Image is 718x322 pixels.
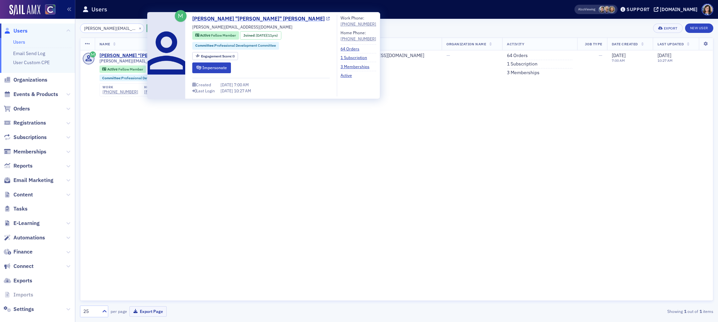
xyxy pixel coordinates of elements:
a: E-Learning [4,220,40,227]
a: Orders [4,105,30,112]
div: Support [627,6,650,12]
div: 0 [201,54,235,58]
button: × [137,25,143,31]
a: 64 Orders [507,53,528,59]
a: [PHONE_NUMBER] [341,21,376,27]
span: Users [13,27,28,35]
span: [DATE] [221,82,234,87]
span: [DATE] [657,52,671,58]
div: home [144,85,180,89]
span: Active [107,67,118,72]
span: Tasks [13,205,28,213]
a: [PERSON_NAME] "[PERSON_NAME]" [PERSON_NAME] [99,53,218,59]
a: Registrations [4,119,46,127]
div: Export [664,27,678,30]
a: [PERSON_NAME] "[PERSON_NAME]" [PERSON_NAME] [192,15,330,23]
label: per page [111,308,127,314]
a: Users [13,39,25,45]
a: User Custom CPE [13,59,50,65]
div: Last Login [196,89,215,93]
a: Settings [4,306,34,313]
div: Showing out of items [507,308,713,314]
div: Created [196,83,211,87]
span: Viewing [578,7,595,12]
span: Registrations [13,119,46,127]
a: Exports [4,277,32,284]
input: Search… [80,24,144,33]
span: Name [99,42,110,46]
span: Profile [702,4,713,15]
a: Organizations [4,76,47,84]
a: Content [4,191,33,198]
h1: Users [91,5,107,13]
span: Exports [13,277,32,284]
span: Reports [13,162,33,170]
a: [PHONE_NUMBER] [341,36,376,42]
a: Active [341,72,357,78]
span: Fellow Member [118,67,143,72]
img: SailAMX [9,5,40,15]
div: Also [578,7,585,11]
span: Joined : [243,33,256,38]
span: Date Created [612,42,638,46]
span: Committee : [195,43,214,48]
button: Export Page [129,306,167,317]
a: Email Send Log [13,50,45,56]
time: 10:27 AM [657,58,673,63]
span: Automations [13,234,45,241]
span: Organization Name [446,42,486,46]
span: Engagement Score : [201,54,233,58]
div: (11yrs) [256,33,278,38]
a: 64 Orders [341,46,364,52]
a: Committee:Professional Development Committee [102,76,183,80]
a: Automations [4,234,45,241]
span: Connect [13,263,34,270]
span: Email Marketing [13,177,53,184]
span: Orders [13,105,30,112]
a: 3 Memberships [507,70,540,76]
a: 1 Subscription [341,54,372,60]
span: Active [200,33,211,38]
a: Users [4,27,28,35]
div: 25 [83,308,98,315]
span: [DATE] [256,33,267,38]
span: Organizations [13,76,47,84]
a: Active Fellow Member [102,67,143,71]
strong: 1 [698,308,703,314]
button: Impersonate [192,62,231,73]
a: New User [685,24,713,33]
a: 3 Memberships [341,63,374,70]
span: Content [13,191,33,198]
img: SailAMX [45,4,55,15]
button: Export [653,24,682,33]
span: Memberships [13,148,46,155]
a: Tasks [4,205,28,213]
a: Connect [4,263,34,270]
a: [PHONE_NUMBER] [103,89,138,94]
span: Job Type [585,42,602,46]
a: Memberships [4,148,46,155]
span: Committee : [102,76,121,80]
div: Engagement Score: 0 [192,52,238,60]
strong: 1 [683,308,687,314]
a: Committee:Professional Development Committee [195,43,276,48]
span: — [446,52,450,58]
div: Active: Active: Fellow Member [192,31,239,40]
span: Subscriptions [13,134,47,141]
a: [PHONE_NUMBER] [144,89,180,94]
div: Committee: [99,75,186,81]
span: Pamela Galey-Coleman [599,6,606,13]
button: [DOMAIN_NAME] [654,7,700,12]
span: Events & Products [13,91,58,98]
span: Last Updated [657,42,684,46]
div: Home Phone: [341,30,376,42]
span: Imports [13,291,33,298]
button: AddFilter [147,24,174,33]
span: Lindsay Moore [608,6,615,13]
span: Finance [13,248,33,256]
